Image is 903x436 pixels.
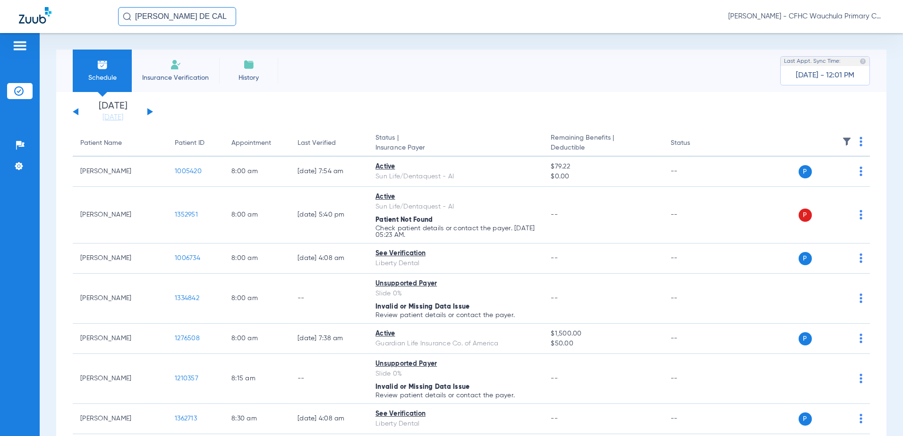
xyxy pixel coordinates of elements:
td: -- [290,274,368,324]
span: History [226,73,271,83]
img: group-dot-blue.svg [860,334,862,343]
span: Schedule [80,73,125,83]
img: group-dot-blue.svg [860,293,862,303]
td: [DATE] 7:54 AM [290,157,368,187]
div: Unsupported Payer [375,359,536,369]
span: Insurance Verification [139,73,212,83]
div: Patient Name [80,138,122,148]
img: group-dot-blue.svg [860,137,862,146]
div: Slide 0% [375,289,536,299]
td: 8:30 AM [224,404,290,434]
div: Appointment [231,138,282,148]
span: -- [551,295,558,302]
span: P [799,165,812,178]
td: 8:00 AM [224,324,290,354]
input: Search for patients [118,7,236,26]
td: [DATE] 4:08 AM [290,243,368,274]
span: 1334842 [175,295,199,302]
img: History [243,59,255,70]
td: -- [663,324,727,354]
div: Last Verified [298,138,336,148]
td: [PERSON_NAME] [73,274,167,324]
span: P [799,332,812,345]
div: Slide 0% [375,369,536,379]
img: last sync help info [860,58,866,65]
img: hamburger-icon [12,40,27,51]
div: Unsupported Payer [375,279,536,289]
span: $1,500.00 [551,329,655,339]
span: Insurance Payer [375,143,536,153]
div: Last Verified [298,138,360,148]
li: [DATE] [85,101,141,122]
iframe: Chat Widget [856,391,903,436]
p: Review patient details or contact the payer. [375,312,536,319]
img: group-dot-blue.svg [860,253,862,263]
td: 8:15 AM [224,354,290,404]
span: 1210357 [175,375,198,382]
td: -- [663,157,727,187]
div: Sun Life/Dentaquest - AI [375,202,536,212]
img: Schedule [97,59,108,70]
span: Invalid or Missing Data Issue [375,384,469,390]
td: -- [663,354,727,404]
span: $0.00 [551,172,655,182]
span: 1362713 [175,415,197,422]
th: Remaining Benefits | [543,130,663,157]
td: [PERSON_NAME] [73,354,167,404]
div: Liberty Dental [375,419,536,429]
span: -- [551,255,558,261]
div: Liberty Dental [375,259,536,268]
div: Sun Life/Dentaquest - AI [375,172,536,182]
span: Invalid or Missing Data Issue [375,303,469,310]
td: [DATE] 5:40 PM [290,187,368,243]
td: -- [663,243,727,274]
div: Active [375,162,536,172]
span: 1005420 [175,168,202,175]
td: 8:00 AM [224,157,290,187]
td: [DATE] 7:38 AM [290,324,368,354]
div: See Verification [375,249,536,259]
img: group-dot-blue.svg [860,374,862,383]
span: Last Appt. Sync Time: [784,57,841,66]
img: Search Icon [123,12,131,21]
img: group-dot-blue.svg [860,167,862,176]
span: 1006734 [175,255,200,261]
a: [DATE] [85,113,141,122]
td: 8:00 AM [224,187,290,243]
td: -- [663,274,727,324]
span: P [799,209,812,222]
img: group-dot-blue.svg [860,210,862,219]
td: -- [290,354,368,404]
div: Patient ID [175,138,216,148]
p: Review patient details or contact the payer. [375,392,536,399]
span: $50.00 [551,339,655,349]
div: Active [375,329,536,339]
td: [PERSON_NAME] [73,324,167,354]
span: 1352951 [175,211,198,218]
td: -- [663,187,727,243]
th: Status | [368,130,543,157]
span: Deductible [551,143,655,153]
img: Zuub Logo [19,7,51,24]
span: Patient Not Found [375,217,433,223]
p: Check patient details or contact the payer. [DATE] 05:23 AM. [375,225,536,238]
div: Active [375,192,536,202]
td: -- [663,404,727,434]
div: Guardian Life Insurance Co. of America [375,339,536,349]
div: Patient Name [80,138,160,148]
span: -- [551,375,558,382]
th: Status [663,130,727,157]
span: -- [551,415,558,422]
td: [PERSON_NAME] [73,187,167,243]
td: [DATE] 4:08 AM [290,404,368,434]
span: P [799,412,812,426]
div: Appointment [231,138,271,148]
td: 8:00 AM [224,274,290,324]
img: Manual Insurance Verification [170,59,181,70]
img: filter.svg [842,137,852,146]
td: [PERSON_NAME] [73,404,167,434]
div: Patient ID [175,138,204,148]
td: [PERSON_NAME] [73,157,167,187]
span: [DATE] - 12:01 PM [796,71,854,80]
